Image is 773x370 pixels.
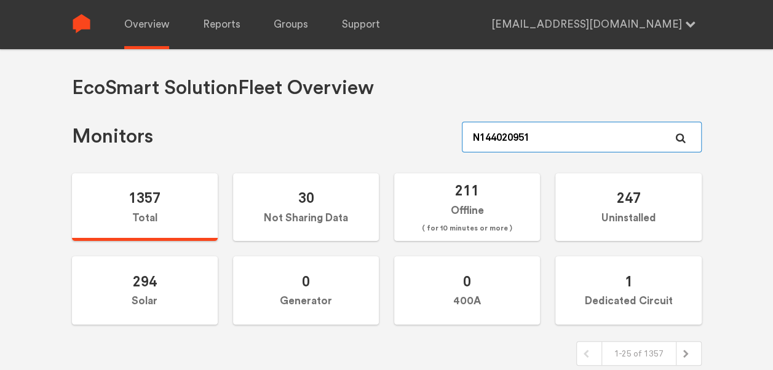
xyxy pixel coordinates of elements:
label: Uninstalled [555,173,701,242]
span: 0 [463,272,471,290]
label: Solar [72,256,218,325]
span: 1 [624,272,632,290]
h1: Monitors [72,124,153,149]
label: 400A [394,256,540,325]
label: Not Sharing Data [233,173,379,242]
label: Total [72,173,218,242]
h1: EcoSmart Solution Fleet Overview [72,76,374,101]
span: 0 [302,272,310,290]
span: 247 [616,189,640,207]
input: Serial Number, job ID, name, address [462,122,701,152]
label: Generator [233,256,379,325]
span: 1357 [129,189,161,207]
label: Offline [394,173,540,242]
span: ( for 10 minutes or more ) [422,221,512,236]
div: 1-25 of 1357 [601,342,676,365]
img: Sense Logo [72,14,91,33]
span: 294 [133,272,157,290]
span: 30 [298,189,314,207]
label: Dedicated Circuit [555,256,701,325]
span: 211 [455,181,479,199]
